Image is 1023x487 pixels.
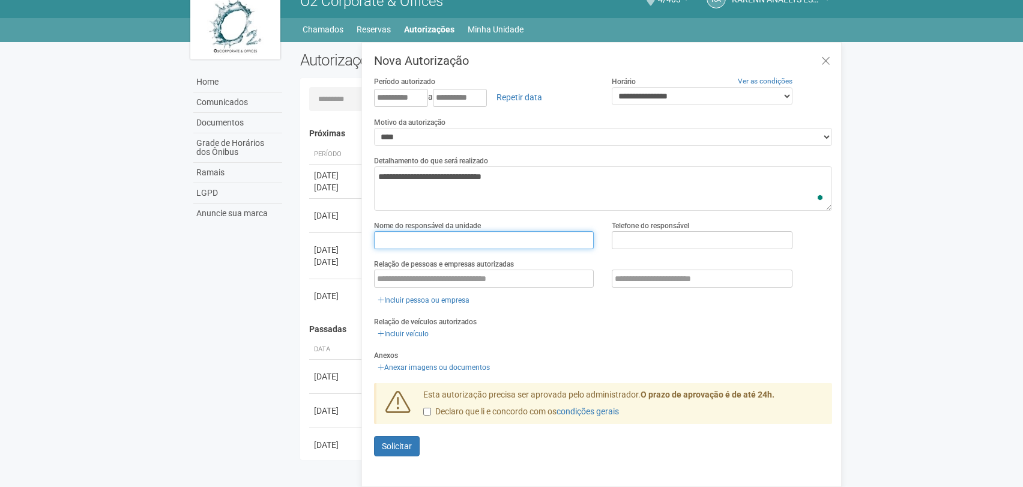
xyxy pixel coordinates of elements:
[612,76,636,87] label: Horário
[374,259,514,270] label: Relação de pessoas e empresas autorizadas
[374,361,493,374] a: Anexar imagens ou documentos
[309,129,824,138] h4: Próximas
[314,290,358,302] div: [DATE]
[314,439,358,451] div: [DATE]
[374,316,477,327] label: Relação de veículos autorizados
[738,77,792,85] a: Ver as condições
[374,350,398,361] label: Anexos
[314,371,358,383] div: [DATE]
[374,327,432,340] a: Incluir veículo
[193,72,282,92] a: Home
[374,166,832,211] textarea: To enrich screen reader interactions, please activate Accessibility in Grammarly extension settings
[193,133,282,163] a: Grade de Horários dos Ônibus
[314,210,358,222] div: [DATE]
[641,390,774,399] strong: O prazo de aprovação é de até 24h.
[423,406,619,418] label: Declaro que li e concordo com os
[557,407,619,416] a: condições gerais
[314,405,358,417] div: [DATE]
[193,163,282,183] a: Ramais
[423,408,431,416] input: Declaro que li e concordo com oscondições gerais
[612,220,689,231] label: Telefone do responsável
[374,55,832,67] h3: Nova Autorização
[414,389,832,424] div: Esta autorização precisa ser aprovada pelo administrador.
[303,21,343,38] a: Chamados
[374,220,481,231] label: Nome do responsável da unidade
[357,21,391,38] a: Reservas
[374,436,420,456] button: Solicitar
[314,244,358,256] div: [DATE]
[314,256,358,268] div: [DATE]
[374,87,594,107] div: a
[489,87,550,107] a: Repetir data
[468,21,524,38] a: Minha Unidade
[314,181,358,193] div: [DATE]
[374,117,445,128] label: Motivo da autorização
[300,51,557,69] h2: Autorizações
[374,156,488,166] label: Detalhamento do que será realizado
[309,145,363,165] th: Período
[309,325,824,334] h4: Passadas
[309,340,363,360] th: Data
[382,441,412,451] span: Solicitar
[404,21,454,38] a: Autorizações
[374,294,473,307] a: Incluir pessoa ou empresa
[314,169,358,181] div: [DATE]
[193,204,282,223] a: Anuncie sua marca
[374,76,435,87] label: Período autorizado
[193,113,282,133] a: Documentos
[193,183,282,204] a: LGPD
[193,92,282,113] a: Comunicados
